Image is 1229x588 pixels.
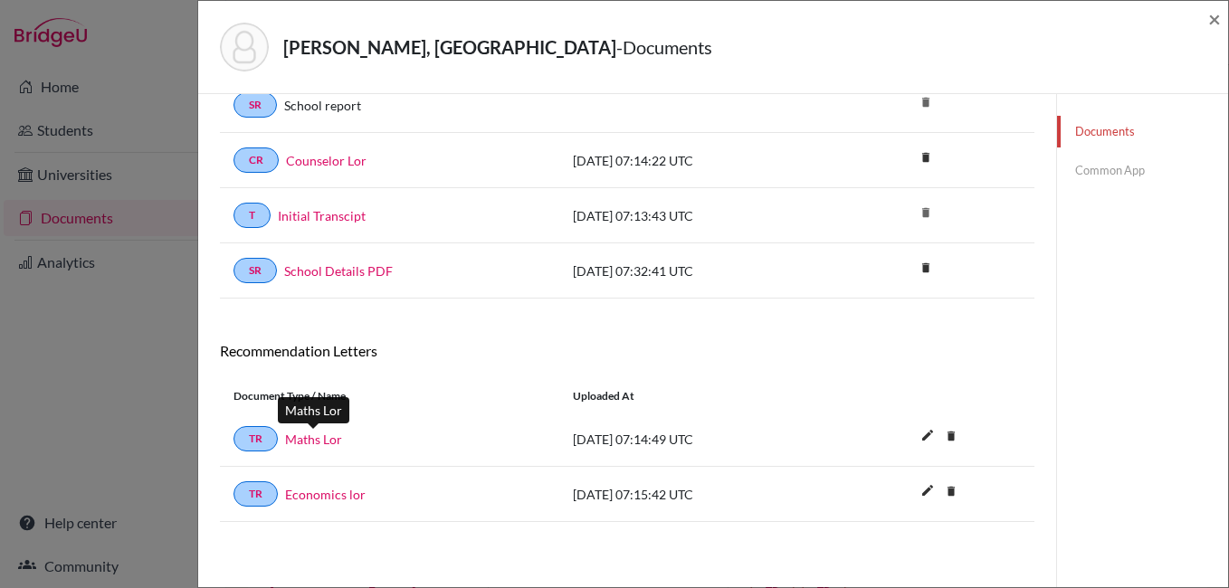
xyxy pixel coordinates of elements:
div: [DATE] 07:14:22 UTC [559,151,831,170]
i: edit [913,476,942,505]
a: SR [233,258,277,283]
i: edit [913,421,942,450]
a: School report [284,96,361,115]
a: Economics lor [285,485,366,504]
div: [DATE] 07:32:41 UTC [559,261,831,280]
a: T [233,203,271,228]
div: Maths Lor [278,397,349,423]
span: [DATE] 07:15:42 UTC [573,487,693,502]
button: edit [912,423,943,450]
div: [DATE] 07:13:43 UTC [559,206,831,225]
i: delete [912,144,939,171]
button: Close [1208,8,1221,30]
i: delete [912,199,939,226]
h6: Recommendation Letters [220,342,1034,359]
a: Common App [1057,155,1228,186]
a: CR [233,147,279,173]
a: School Details PDF [284,261,393,280]
strong: [PERSON_NAME], [GEOGRAPHIC_DATA] [283,36,616,58]
a: SR [233,92,277,118]
a: TR [233,426,278,451]
span: - Documents [616,36,712,58]
a: TR [233,481,278,507]
a: Counselor Lor [286,151,367,170]
a: delete [938,425,965,450]
span: [DATE] 07:14:49 UTC [573,432,693,447]
span: × [1208,5,1221,32]
div: Uploaded at [559,388,831,404]
a: delete [912,147,939,171]
i: delete [938,478,965,505]
i: delete [912,89,939,116]
a: Maths Lor [285,430,342,449]
a: Documents [1057,116,1228,147]
a: delete [912,257,939,281]
i: delete [912,254,939,281]
div: Document Type / Name [220,388,559,404]
i: delete [938,422,965,450]
button: edit [912,479,943,506]
a: delete [938,480,965,505]
a: Initial Transcipt [278,206,366,225]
